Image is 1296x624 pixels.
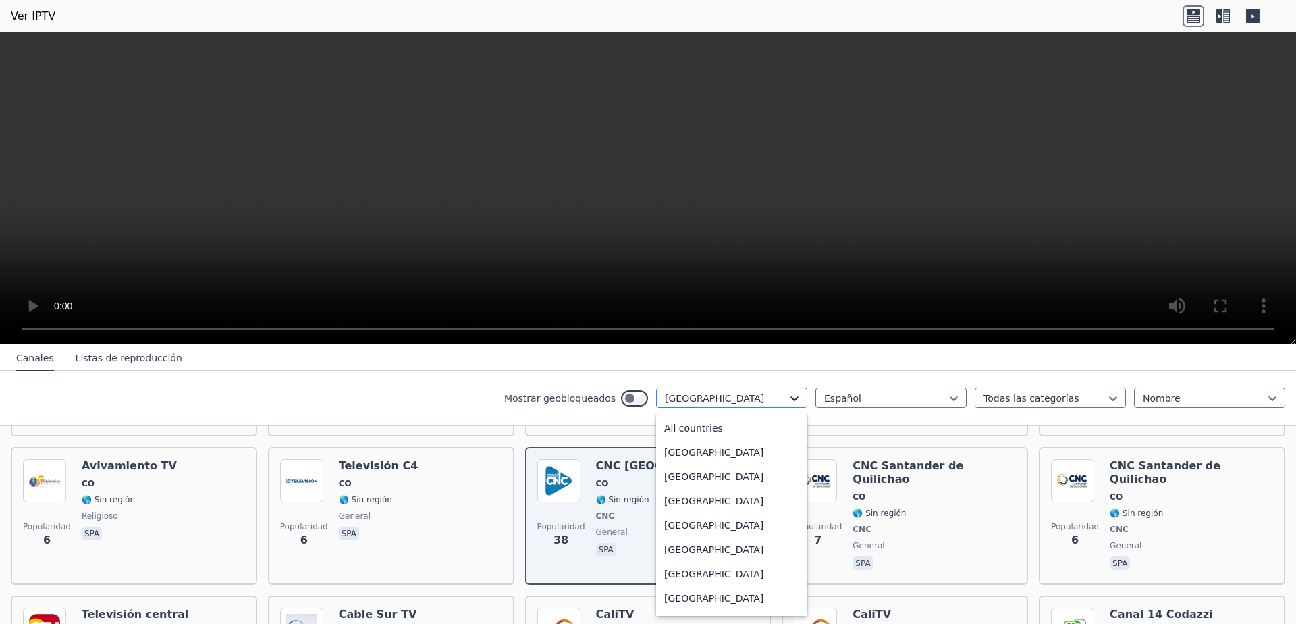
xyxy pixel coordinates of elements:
font: CNC Santander de Quilichao [1110,459,1220,486]
font: 7 [814,534,821,546]
div: [GEOGRAPHIC_DATA] [656,513,807,538]
font: CNC [853,525,871,534]
font: general [339,511,371,521]
font: 6 [300,534,308,546]
div: [GEOGRAPHIC_DATA] [656,538,807,562]
font: general [596,527,628,537]
font: CO [339,479,352,488]
font: Avivamiento TV [82,459,177,472]
font: CaliTV [596,608,634,621]
font: CO [1110,492,1123,502]
font: CO [82,479,94,488]
font: Popularidad [794,522,842,531]
div: [GEOGRAPHIC_DATA] [656,440,807,465]
font: CNC [596,511,615,521]
img: Avivamiento TV [23,459,66,502]
font: spa [342,529,356,538]
font: spa [1112,558,1127,568]
font: 🌎 Sin región [853,509,906,518]
font: Televisión central [82,608,188,621]
div: [GEOGRAPHIC_DATA] [656,562,807,586]
img: CNC Santander de Quilichao [1051,459,1094,502]
div: [GEOGRAPHIC_DATA] [656,465,807,489]
font: CNC Santander de Quilichao [853,459,963,486]
a: Ver IPTV [11,8,55,24]
font: 🌎 Sin región [1110,509,1163,518]
font: 🌎 Sin región [339,495,392,504]
font: spa [855,558,870,568]
font: Cable Sur TV [339,608,417,621]
font: Popularidad [1051,522,1099,531]
font: Canal 14 Codazzi [1110,608,1213,621]
font: 6 [43,534,51,546]
font: CO [596,479,609,488]
font: Listas de reproducción [76,353,182,363]
font: CNC [GEOGRAPHIC_DATA] [596,459,751,472]
font: Canales [16,353,54,363]
font: general [853,541,884,550]
font: 🌎 Sin región [596,495,649,504]
font: Televisión C4 [339,459,418,472]
div: All countries [656,416,807,440]
font: Popularidad [537,522,585,531]
font: Mostrar geobloqueados [504,393,616,404]
button: Canales [16,346,54,371]
font: CNC [1110,525,1129,534]
font: Popularidad [280,522,328,531]
div: [GEOGRAPHIC_DATA] [656,586,807,610]
img: CNC Santander de Quilichao [794,459,837,502]
font: 🌎 Sin región [82,495,135,504]
font: CO [853,492,865,502]
div: [GEOGRAPHIC_DATA] [656,489,807,513]
font: CaliTV [853,608,891,621]
img: CNC Medellín [537,459,580,502]
font: Popularidad [23,522,71,531]
font: Ver IPTV [11,9,55,22]
img: Televisión C4 [280,459,323,502]
font: spa [599,545,614,554]
font: 38 [553,534,568,546]
font: spa [84,529,99,538]
font: religioso [82,511,118,521]
button: Listas de reproducción [76,346,182,371]
font: 6 [1071,534,1079,546]
font: general [1110,541,1141,550]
